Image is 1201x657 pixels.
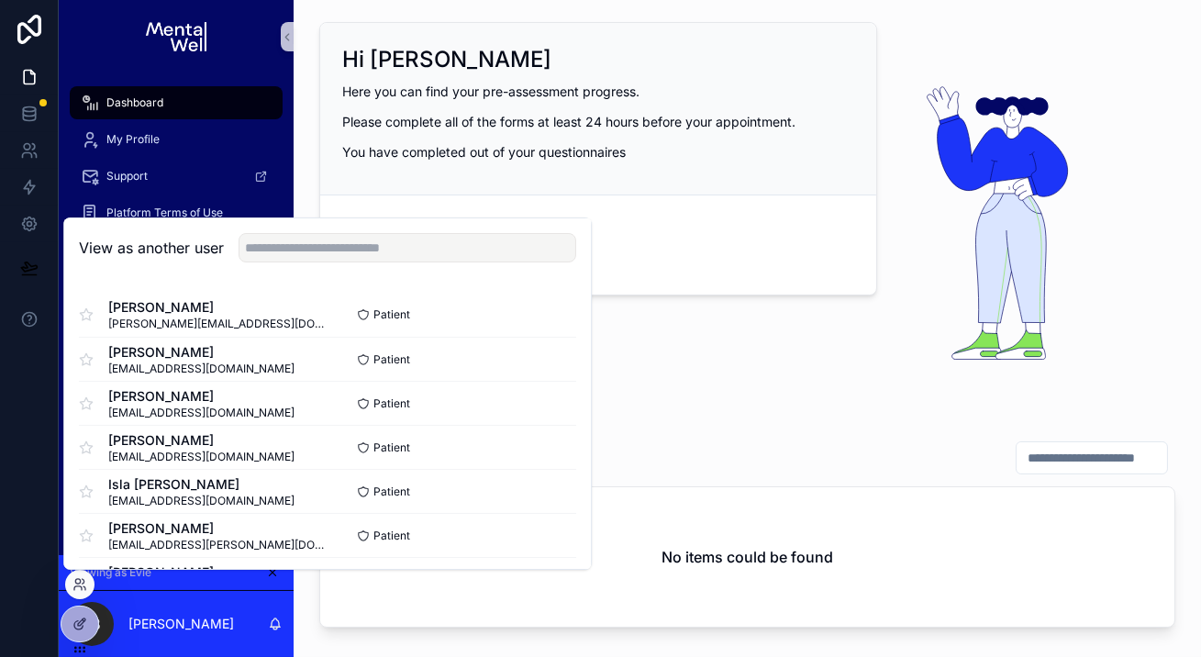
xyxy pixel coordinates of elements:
[128,615,234,633] p: [PERSON_NAME]
[342,142,854,161] p: You have completed out of your questionnaires
[106,169,148,184] span: Support
[108,343,295,362] span: [PERSON_NAME]
[79,237,224,259] h2: View as another user
[108,563,328,582] span: [PERSON_NAME]
[373,529,410,543] span: Patient
[108,362,295,376] span: [EMAIL_ADDRESS][DOMAIN_NAME]
[106,206,223,220] span: Platform Terms of Use
[108,431,295,450] span: [PERSON_NAME]
[70,160,283,193] a: Support
[373,352,410,367] span: Patient
[899,44,1092,360] img: 22223-Asset-86.svg
[70,565,151,580] span: Viewing as Evie
[106,132,160,147] span: My Profile
[108,387,295,406] span: [PERSON_NAME]
[108,450,295,464] span: [EMAIL_ADDRESS][DOMAIN_NAME]
[373,440,410,455] span: Patient
[373,484,410,499] span: Patient
[662,546,833,568] h2: No items could be found
[373,307,410,322] span: Patient
[373,396,410,411] span: Patient
[59,73,294,290] div: scrollable content
[146,22,206,51] img: App logo
[342,112,854,131] p: Please complete all of the forms at least 24 hours before your appointment.
[108,519,328,538] span: [PERSON_NAME]
[108,406,295,420] span: [EMAIL_ADDRESS][DOMAIN_NAME]
[108,317,328,331] span: [PERSON_NAME][EMAIL_ADDRESS][DOMAIN_NAME]
[108,475,295,494] span: Isla [PERSON_NAME]
[342,45,551,74] h2: Hi [PERSON_NAME]
[70,123,283,156] a: My Profile
[342,82,854,101] p: Here you can find your pre-assessment progress.
[108,538,328,552] span: [EMAIL_ADDRESS][PERSON_NAME][DOMAIN_NAME]
[108,298,328,317] span: [PERSON_NAME]
[106,95,163,110] span: Dashboard
[70,196,283,229] a: Platform Terms of Use
[108,494,295,508] span: [EMAIL_ADDRESS][DOMAIN_NAME]
[70,86,283,119] a: Dashboard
